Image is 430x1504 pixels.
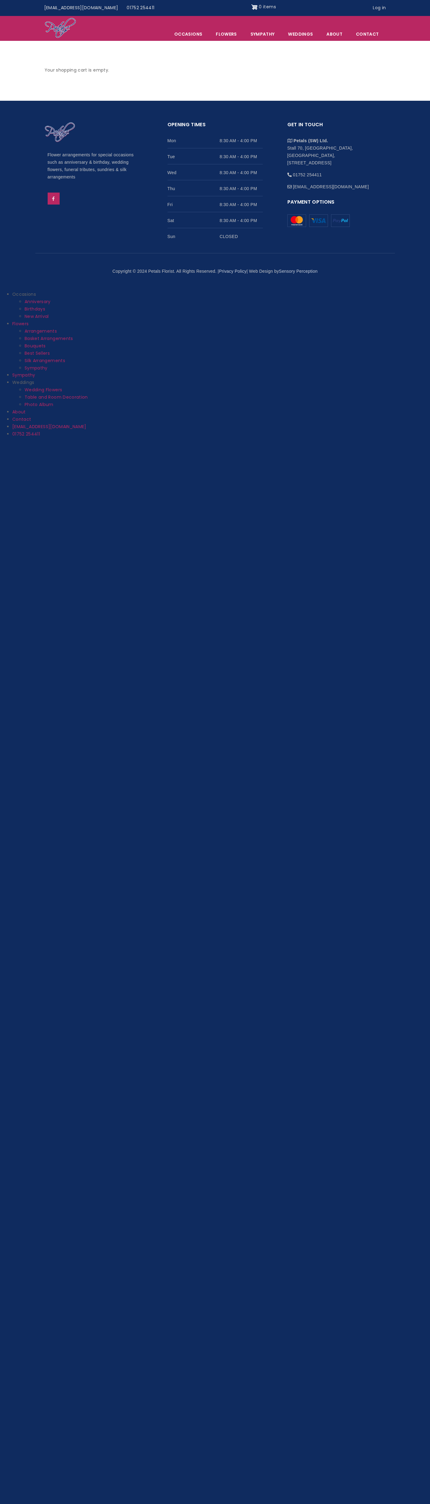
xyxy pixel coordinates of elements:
[12,416,31,422] a: Contact
[287,166,383,178] li: 01752 254411
[25,335,73,342] a: Basket Arrangements
[12,321,29,327] a: Flowers
[40,54,390,87] div: Your shopping cart is empty.
[287,214,306,227] img: Mastercard
[25,394,88,400] a: Table and Room Decoration
[12,424,86,430] a: [EMAIL_ADDRESS][DOMAIN_NAME]
[25,343,46,349] a: Bouquets
[12,372,35,378] a: Sympathy
[12,379,34,385] span: Weddings
[287,121,383,133] h2: Get in touch
[287,198,383,210] h2: Payment Options
[45,18,76,39] img: Home
[168,212,263,228] li: Sat
[168,121,263,133] h2: Opening Times
[331,214,350,227] img: Mastercard
[168,164,263,180] li: Wed
[168,228,263,244] li: Sun
[45,122,75,143] img: Home
[168,180,263,196] li: Thu
[220,169,263,176] span: 8:30 AM - 4:00 PM
[251,2,276,12] a: Shopping cart 0 items
[309,214,328,227] img: Mastercard
[45,268,386,275] p: Copyright © 2024 Petals Florist. All Rights Reserved. | | Web Design by
[12,431,40,437] a: 01752 254411
[294,138,328,143] strong: Petals (SW) Ltd.
[219,269,247,274] a: Privacy Policy
[282,28,319,41] span: Weddings
[220,201,263,208] span: 8:30 AM - 4:00 PM
[168,148,263,164] li: Tue
[168,132,263,148] li: Mon
[220,137,263,144] span: 8:30 AM - 4:00 PM
[168,28,209,41] span: Occasions
[25,306,45,312] a: Birthdays
[25,313,49,319] a: New Arrival
[220,233,263,240] span: CLOSED
[122,2,159,14] a: 01752 254411
[48,151,143,181] p: Flower arrangements for special occasions such as anniversary & birthday, wedding flowers, funera...
[220,153,263,160] span: 8:30 AM - 4:00 PM
[25,401,53,408] a: Photo Album
[369,2,390,14] a: Log in
[279,269,318,274] a: Sensory Perception
[209,28,243,41] a: Flowers
[244,28,281,41] a: Sympathy
[259,4,276,10] span: 0 items
[25,357,65,364] a: Silk Arrangements
[220,217,263,224] span: 8:30 AM - 4:00 PM
[12,409,26,415] a: About
[40,2,123,14] a: [EMAIL_ADDRESS][DOMAIN_NAME]
[25,365,48,371] a: Sympathy
[25,350,50,356] a: Best Sellers
[320,28,349,41] a: About
[25,328,57,334] a: Arrangements
[287,132,383,166] li: Stall 70, [GEOGRAPHIC_DATA], [GEOGRAPHIC_DATA], [STREET_ADDRESS]
[220,185,263,192] span: 8:30 AM - 4:00 PM
[25,387,62,393] a: Wedding Flowers
[251,2,258,12] img: Shopping cart
[168,196,263,212] li: Fri
[12,291,36,297] span: Occasions
[25,299,51,305] a: Anniversary
[349,28,385,41] a: Contact
[287,178,383,190] li: [EMAIL_ADDRESS][DOMAIN_NAME]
